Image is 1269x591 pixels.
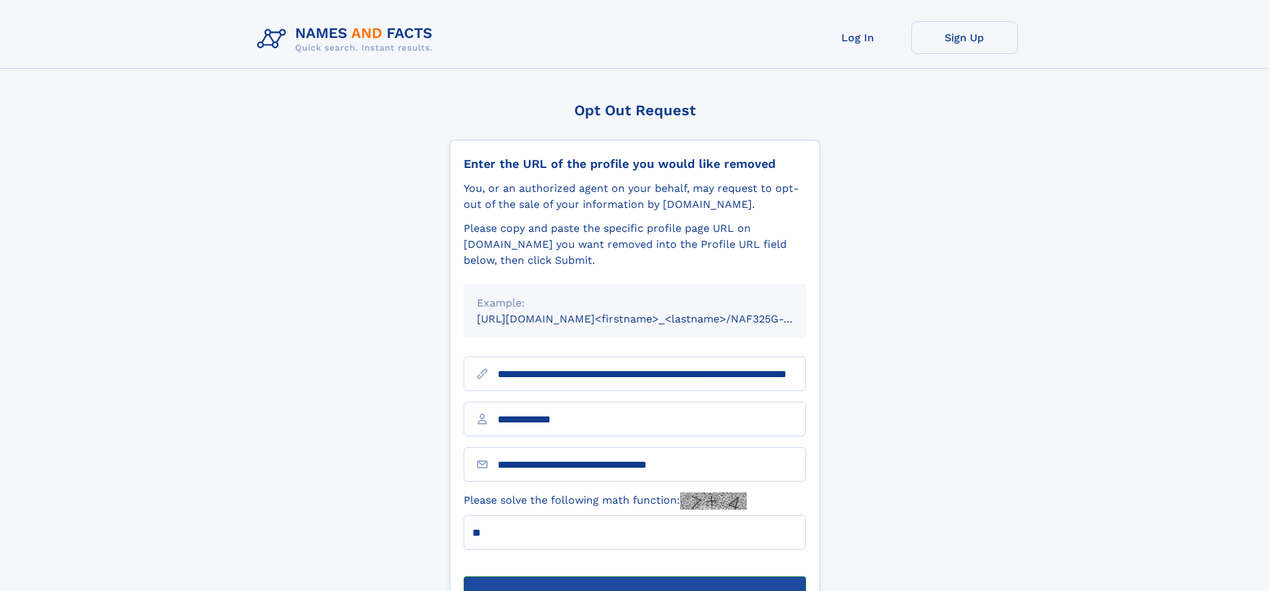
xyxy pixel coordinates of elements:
[464,221,806,269] div: Please copy and paste the specific profile page URL on [DOMAIN_NAME] you want removed into the Pr...
[805,21,911,54] a: Log In
[464,157,806,171] div: Enter the URL of the profile you would like removed
[477,295,793,311] div: Example:
[464,181,806,213] div: You, or an authorized agent on your behalf, may request to opt-out of the sale of your informatio...
[911,21,1018,54] a: Sign Up
[464,492,747,510] label: Please solve the following math function:
[450,102,820,119] div: Opt Out Request
[477,312,831,325] small: [URL][DOMAIN_NAME]<firstname>_<lastname>/NAF325G-xxxxxxxx
[252,21,444,57] img: Logo Names and Facts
